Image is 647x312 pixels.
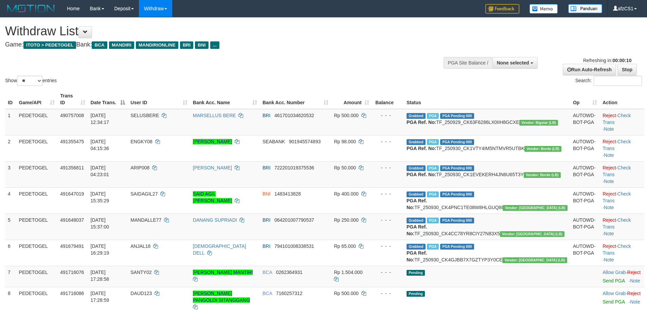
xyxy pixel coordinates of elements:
span: DAUD123 [130,291,152,296]
span: Grabbed [407,139,426,145]
span: Marked by afzCS1 [427,244,439,250]
td: · · [600,240,644,266]
a: [PERSON_NAME] MANTIRI [193,270,253,275]
span: Marked by afzCS1 [427,191,439,197]
h4: Game: Bank: [5,41,425,48]
th: Op: activate to sort column ascending [570,90,600,109]
td: AUTOWD-BOT-PGA [570,187,600,214]
span: · [603,270,627,275]
a: Check Trans [603,113,631,125]
span: None selected [497,60,529,66]
span: ENGKY08 [130,139,152,144]
span: Rp 98.000 [334,139,356,144]
a: MARSELLUS BERE [193,113,236,118]
strong: 00:00:10 [612,58,631,63]
span: BRI [180,41,193,49]
span: Rp 500.000 [334,291,358,296]
a: Check Trans [603,243,631,256]
span: MANDIRIONLINE [136,41,178,49]
td: TF_250929_CK63F6286LX0IIH8GCXE [404,109,570,135]
td: PEDETOGEL [16,266,58,287]
span: [DATE] 16:29:19 [91,243,109,256]
span: [DATE] 04:15:36 [91,139,109,151]
td: AUTOWD-BOT-PGA [570,135,600,161]
a: Check Trans [603,165,631,177]
span: BRI [263,165,270,170]
a: [PERSON_NAME] PANGOLOI SITANGGANG [193,291,250,303]
span: Marked by afzCS1 [427,139,439,145]
th: Date Trans.: activate to sort column descending [88,90,128,109]
span: Rp 1.504.000 [334,270,362,275]
span: · [603,291,627,296]
td: · · [600,109,644,135]
span: 491679491 [60,243,84,249]
a: Reject [603,165,616,170]
a: Check Trans [603,217,631,230]
a: Allow Grab [603,270,626,275]
span: Rp 50.000 [334,165,356,170]
th: Trans ID: activate to sort column ascending [57,90,88,109]
span: Copy 0262364931 to clipboard [276,270,303,275]
td: PEDETOGEL [16,240,58,266]
span: BCA [263,291,272,296]
b: PGA Ref. No: [407,146,436,151]
td: TF_250930_CK4GJBB7X7GZTYP3Y0CE [404,240,570,266]
span: ANJAL18 [130,243,150,249]
span: SEABANK [263,139,285,144]
td: AUTOWD-BOT-PGA [570,240,600,266]
span: Copy 461701034620532 to clipboard [274,113,314,118]
a: Note [604,205,614,210]
td: 4 [5,187,16,214]
a: SAID AGIL [PERSON_NAME] [193,191,232,203]
td: · · [600,214,644,240]
span: Rp 500.000 [334,113,358,118]
th: Amount: activate to sort column ascending [331,90,372,109]
span: BNI [195,41,208,49]
span: 491647019 [60,191,84,197]
td: AUTOWD-BOT-PGA [570,109,600,135]
span: 491355475 [60,139,84,144]
td: 7 [5,266,16,287]
a: Reject [627,270,641,275]
span: Vendor URL: https://dashboard.q2checkout.com/secure [524,172,561,178]
span: ARIP008 [130,165,149,170]
span: Copy 064201007790537 to clipboard [274,217,314,223]
span: Rp 400.000 [334,191,358,197]
a: Send PGA [603,299,625,305]
a: Note [604,231,614,236]
span: [DATE] 15:37:00 [91,217,109,230]
span: Copy 794101008338531 to clipboard [274,243,314,249]
b: PGA Ref. No: [407,224,427,236]
span: Copy 901945574893 to clipboard [289,139,321,144]
span: [DATE] 17:28:58 [91,270,109,282]
td: TF_250930_CK1VTY4IM5NTMVR5UTBK [404,135,570,161]
span: ... [210,41,219,49]
span: Grabbed [407,113,426,119]
span: Grabbed [407,165,426,171]
a: Reject [603,217,616,223]
span: PGA Pending [440,139,474,145]
span: 491716086 [60,291,84,296]
img: panduan.png [568,4,602,13]
span: Grabbed [407,191,426,197]
span: Vendor URL: https://dashboard.q2checkout.com/secure [502,257,567,263]
div: - - - [375,190,401,197]
span: BCA [92,41,107,49]
span: SELUSBERE [130,113,159,118]
span: Vendor URL: https://dashboard.q2checkout.com/secure [503,205,568,211]
td: TF_250930_CK4PNC1TE08W8HLGUQ8I [404,187,570,214]
div: - - - [375,269,401,276]
span: Vendor URL: https://dashboard.q2checkout.com/secure [524,146,561,152]
span: [DATE] 15:35:29 [91,191,109,203]
td: 5 [5,214,16,240]
input: Search: [594,76,642,86]
span: Marked by afzCS1 [427,165,439,171]
a: Note [604,179,614,184]
span: Copy 722201019375536 to clipboard [274,165,314,170]
a: [DEMOGRAPHIC_DATA] DELL [193,243,246,256]
span: SAIDAGIL27 [130,191,158,197]
a: Note [630,299,640,305]
div: - - - [375,164,401,171]
span: Grabbed [407,244,426,250]
th: Balance [372,90,404,109]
